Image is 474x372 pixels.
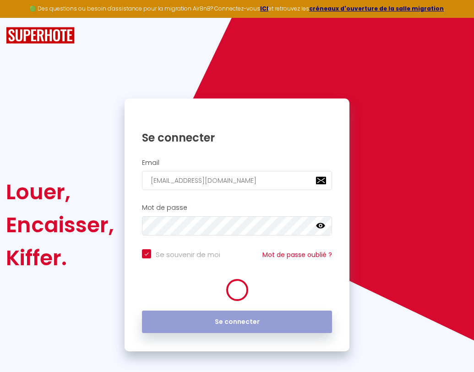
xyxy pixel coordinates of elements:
img: SuperHote logo [6,27,75,44]
a: créneaux d'ouverture de la salle migration [309,5,444,12]
h2: Mot de passe [142,204,332,212]
button: Ouvrir le widget de chat LiveChat [7,4,35,31]
div: Kiffer. [6,241,114,274]
div: Louer, [6,175,114,208]
a: ICI [260,5,268,12]
div: Encaisser, [6,208,114,241]
h1: Se connecter [142,131,332,145]
button: Se connecter [142,311,332,334]
a: Mot de passe oublié ? [262,250,332,259]
input: Ton Email [142,171,332,190]
h2: Email [142,159,332,167]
